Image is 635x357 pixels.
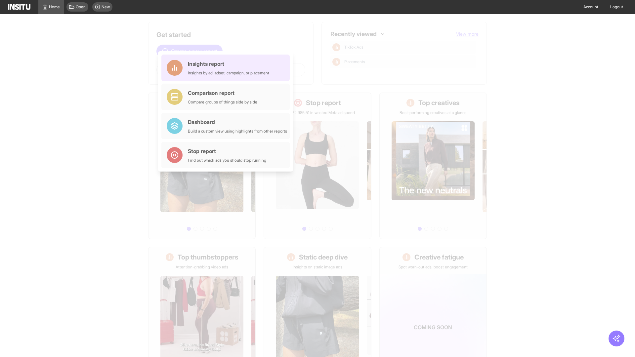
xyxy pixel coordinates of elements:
[188,99,257,105] div: Compare groups of things side by side
[76,4,86,10] span: Open
[188,147,266,155] div: Stop report
[188,158,266,163] div: Find out which ads you should stop running
[188,118,287,126] div: Dashboard
[49,4,60,10] span: Home
[188,89,257,97] div: Comparison report
[188,60,269,68] div: Insights report
[188,70,269,76] div: Insights by ad, adset, campaign, or placement
[188,129,287,134] div: Build a custom view using highlights from other reports
[8,4,30,10] img: Logo
[102,4,110,10] span: New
